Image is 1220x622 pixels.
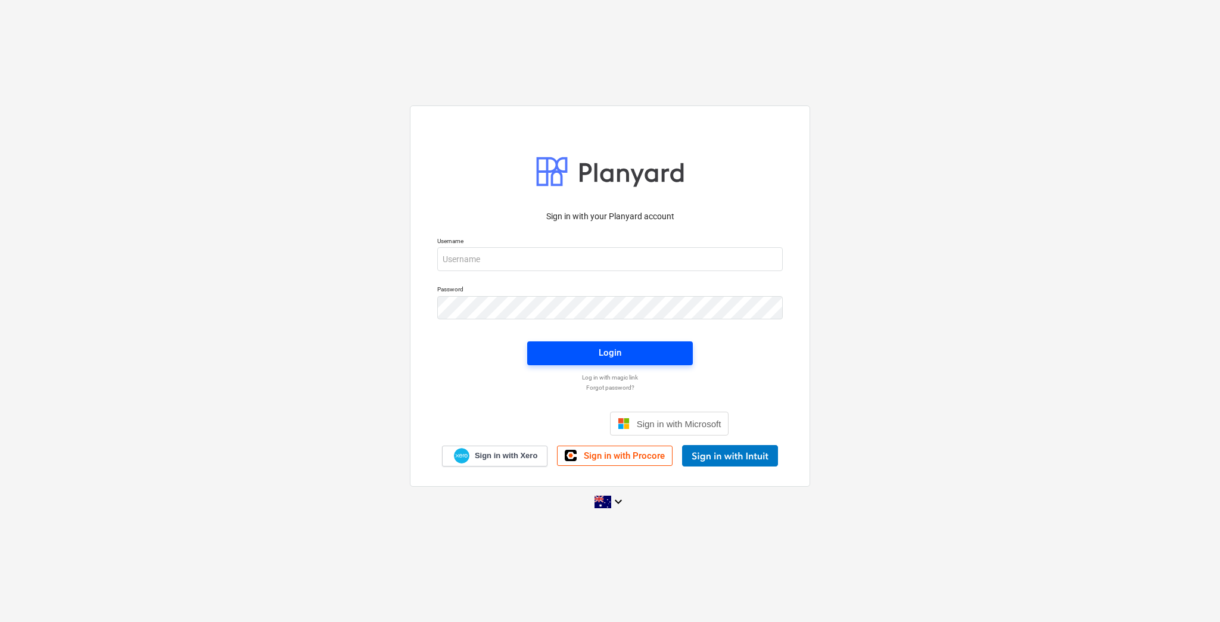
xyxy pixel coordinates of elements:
[1160,565,1220,622] iframe: Chat Widget
[437,285,783,296] p: Password
[637,419,721,429] span: Sign in with Microsoft
[599,345,621,360] div: Login
[618,418,630,430] img: Microsoft logo
[527,341,693,365] button: Login
[611,495,625,509] i: keyboard_arrow_down
[437,237,783,247] p: Username
[475,450,537,461] span: Sign in with Xero
[584,450,665,461] span: Sign in with Procore
[485,410,606,437] iframe: Sign in with Google Button
[431,374,789,381] a: Log in with magic link
[454,448,469,464] img: Xero logo
[437,247,783,271] input: Username
[431,384,789,391] a: Forgot password?
[557,446,673,466] a: Sign in with Procore
[437,210,783,223] p: Sign in with your Planyard account
[442,446,548,466] a: Sign in with Xero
